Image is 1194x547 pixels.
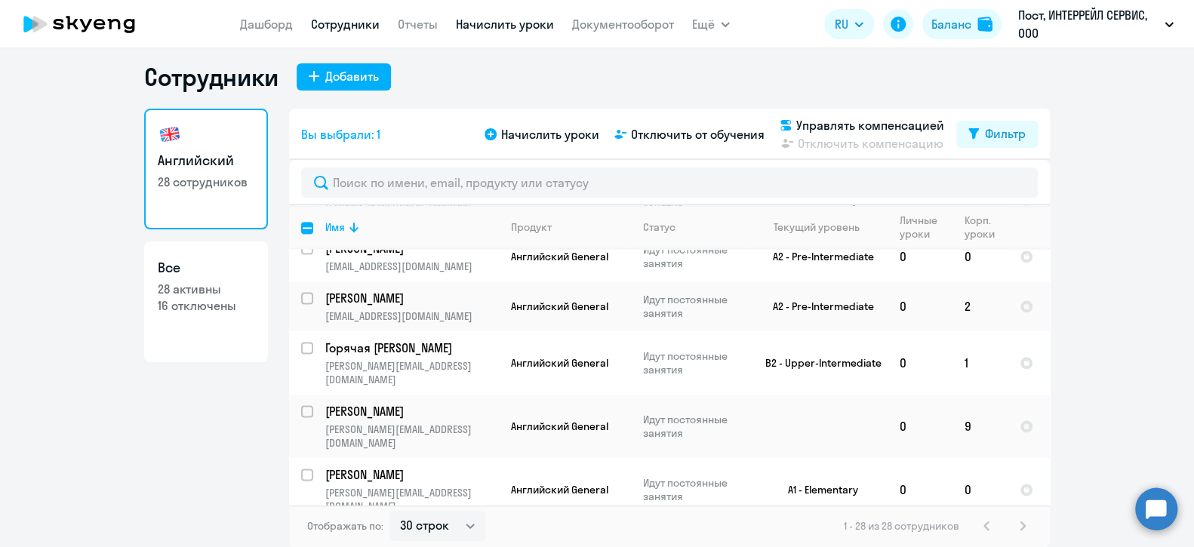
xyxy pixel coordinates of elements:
[307,519,383,533] span: Отображать по:
[888,458,952,521] td: 0
[511,220,630,234] div: Продукт
[301,125,380,143] span: Вы выбрали: 1
[692,15,715,33] span: Ещё
[325,359,498,386] p: [PERSON_NAME][EMAIL_ADDRESS][DOMAIN_NAME]
[301,167,1038,198] input: Поиск по имени, email, продукту или статусу
[888,395,952,458] td: 0
[325,466,498,483] a: [PERSON_NAME]
[952,232,1008,281] td: 0
[985,124,1026,143] div: Фильтр
[900,214,942,241] div: Личные уроки
[952,458,1008,521] td: 0
[977,17,992,32] img: balance
[759,220,887,234] div: Текущий уровень
[1018,6,1159,42] p: Пост, ИНТЕРРЕЙЛ СЕРВИС, ООО
[952,395,1008,458] td: 9
[325,403,496,419] p: [PERSON_NAME]
[922,9,1002,39] button: Балансbalance
[297,63,391,91] button: Добавить
[325,260,498,273] p: [EMAIL_ADDRESS][DOMAIN_NAME]
[325,466,496,483] p: [PERSON_NAME]
[325,423,498,450] p: [PERSON_NAME][EMAIL_ADDRESS][DOMAIN_NAME]
[501,125,599,143] span: Начислить уроки
[325,290,498,306] a: [PERSON_NAME]
[325,340,496,356] p: Горячая [PERSON_NAME]
[158,258,254,278] h3: Все
[965,214,997,241] div: Корп. уроки
[888,331,952,395] td: 0
[511,220,552,234] div: Продукт
[511,356,608,370] span: Английский General
[158,122,182,146] img: english
[311,17,380,32] a: Сотрудники
[774,220,860,234] div: Текущий уровень
[572,17,674,32] a: Документооборот
[511,250,608,263] span: Английский General
[835,15,848,33] span: RU
[325,67,379,85] div: Добавить
[240,17,293,32] a: Дашборд
[796,116,944,134] span: Управлять компенсацией
[643,293,746,320] p: Идут постоянные занятия
[965,214,1007,241] div: Корп. уроки
[643,413,746,440] p: Идут постоянные занятия
[325,340,498,356] a: Горячая [PERSON_NAME]
[158,281,254,297] p: 28 активны
[643,220,675,234] div: Статус
[1011,6,1181,42] button: Пост, ИНТЕРРЕЙЛ СЕРВИС, ООО
[747,232,888,281] td: A2 - Pre-Intermediate
[643,349,746,376] p: Идут постоянные занятия
[325,403,498,419] a: [PERSON_NAME]
[888,232,952,281] td: 0
[952,331,1008,395] td: 1
[158,174,254,190] p: 28 сотрудников
[325,220,498,234] div: Имя
[325,290,496,306] p: [PERSON_NAME]
[511,419,608,433] span: Английский General
[747,331,888,395] td: B2 - Upper-Intermediate
[900,214,952,241] div: Личные уроки
[398,17,438,32] a: Отчеты
[325,486,498,513] p: [PERSON_NAME][EMAIL_ADDRESS][DOMAIN_NAME]
[511,300,608,313] span: Английский General
[325,309,498,323] p: [EMAIL_ADDRESS][DOMAIN_NAME]
[511,483,608,496] span: Английский General
[643,476,746,503] p: Идут постоянные занятия
[158,297,254,314] p: 16 отключены
[643,243,746,270] p: Идут постоянные занятия
[144,241,268,362] a: Все28 активны16 отключены
[456,17,554,32] a: Начислить уроки
[643,220,746,234] div: Статус
[158,151,254,171] h3: Английский
[931,15,971,33] div: Баланс
[956,121,1038,148] button: Фильтр
[144,109,268,229] a: Английский28 сотрудников
[747,281,888,331] td: A2 - Pre-Intermediate
[325,220,345,234] div: Имя
[844,519,959,533] span: 1 - 28 из 28 сотрудников
[692,9,730,39] button: Ещё
[747,458,888,521] td: A1 - Elementary
[824,9,874,39] button: RU
[631,125,765,143] span: Отключить от обучения
[888,281,952,331] td: 0
[952,281,1008,331] td: 2
[144,62,278,92] h1: Сотрудники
